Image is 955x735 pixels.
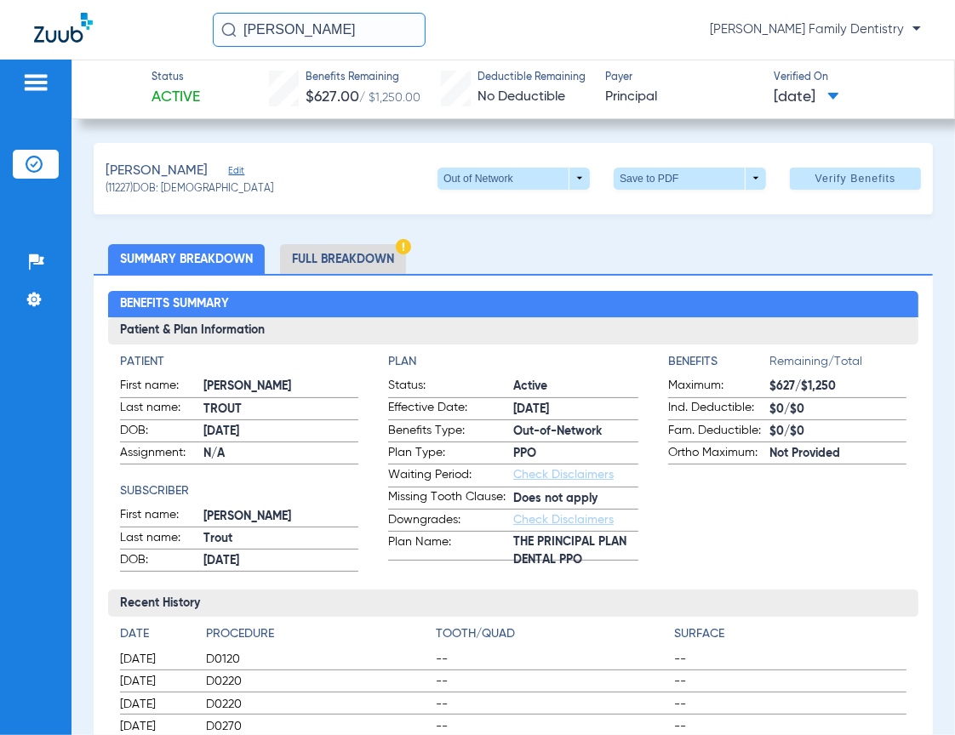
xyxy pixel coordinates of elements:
[668,377,769,397] span: Maximum:
[774,71,928,86] span: Verified On
[120,651,192,668] span: [DATE]
[221,22,237,37] img: Search Icon
[436,625,668,643] h4: Tooth/Quad
[203,508,358,526] span: [PERSON_NAME]
[396,239,411,254] img: Hazard
[668,444,769,464] span: Ortho Maximum:
[674,651,906,668] span: --
[306,71,420,86] span: Benefits Remaining
[674,696,906,713] span: --
[769,445,906,463] span: Not Provided
[668,353,769,377] app-breakdown-title: Benefits
[206,651,430,668] span: D0120
[513,490,638,508] span: Does not apply
[437,168,590,190] button: Out of Network
[120,444,203,464] span: Assignment:
[152,87,200,108] span: Active
[436,673,668,690] span: --
[605,87,759,108] span: Principal
[436,696,668,713] span: --
[280,244,406,274] li: Full Breakdown
[203,423,358,441] span: [DATE]
[388,353,638,371] h4: Plan
[668,399,769,419] span: Ind. Deductible:
[228,165,243,181] span: Edit
[674,625,906,649] app-breakdown-title: Surface
[152,71,200,86] span: Status
[213,13,426,47] input: Search for patients
[710,21,921,38] span: [PERSON_NAME] Family Dentistry
[306,89,359,105] span: $627.00
[388,444,513,464] span: Plan Type:
[206,625,430,649] app-breakdown-title: Procedure
[388,422,513,442] span: Benefits Type:
[120,377,203,397] span: First name:
[815,172,896,185] span: Verify Benefits
[614,168,766,190] button: Save to PDF
[206,673,430,690] span: D0220
[203,378,358,396] span: [PERSON_NAME]
[774,87,839,108] span: [DATE]
[120,482,358,500] h4: Subscriber
[477,71,586,86] span: Deductible Remaining
[668,422,769,442] span: Fam. Deductible:
[513,423,638,441] span: Out-of-Network
[674,625,906,643] h4: Surface
[513,469,614,481] a: Check Disclaimers
[206,696,430,713] span: D0220
[674,718,906,735] span: --
[513,445,638,463] span: PPO
[120,506,203,527] span: First name:
[436,625,668,649] app-breakdown-title: Tooth/Quad
[120,422,203,442] span: DOB:
[106,161,208,182] span: [PERSON_NAME]
[203,552,358,570] span: [DATE]
[34,13,93,43] img: Zuub Logo
[120,353,358,371] h4: Patient
[605,71,759,86] span: Payer
[106,182,273,197] span: (11227) DOB: [DEMOGRAPHIC_DATA]
[870,653,955,735] iframe: Chat Widget
[513,401,638,419] span: [DATE]
[388,511,513,532] span: Downgrades:
[513,514,614,526] a: Check Disclaimers
[436,718,668,735] span: --
[120,551,203,572] span: DOB:
[206,625,430,643] h4: Procedure
[769,401,906,419] span: $0/$0
[120,696,192,713] span: [DATE]
[120,625,192,649] app-breakdown-title: Date
[359,92,420,104] span: / $1,250.00
[513,542,638,560] span: THE PRINCIPAL PLAN DENTAL PPO
[668,353,769,371] h4: Benefits
[120,673,192,690] span: [DATE]
[206,718,430,735] span: D0270
[108,317,918,345] h3: Patient & Plan Information
[108,291,918,318] h2: Benefits Summary
[388,488,513,509] span: Missing Tooth Clause:
[388,533,513,561] span: Plan Name:
[388,399,513,419] span: Effective Date:
[790,168,921,190] button: Verify Benefits
[769,423,906,441] span: $0/$0
[108,590,918,617] h3: Recent History
[674,673,906,690] span: --
[120,529,203,550] span: Last name:
[22,72,49,93] img: hamburger-icon
[477,90,565,104] span: No Deductible
[203,445,358,463] span: N/A
[513,378,638,396] span: Active
[203,401,358,419] span: TROUT
[769,353,906,377] span: Remaining/Total
[436,651,668,668] span: --
[203,530,358,548] span: Trout
[120,718,192,735] span: [DATE]
[388,466,513,487] span: Waiting Period:
[108,244,265,274] li: Summary Breakdown
[769,378,906,396] span: $627/$1,250
[120,399,203,419] span: Last name:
